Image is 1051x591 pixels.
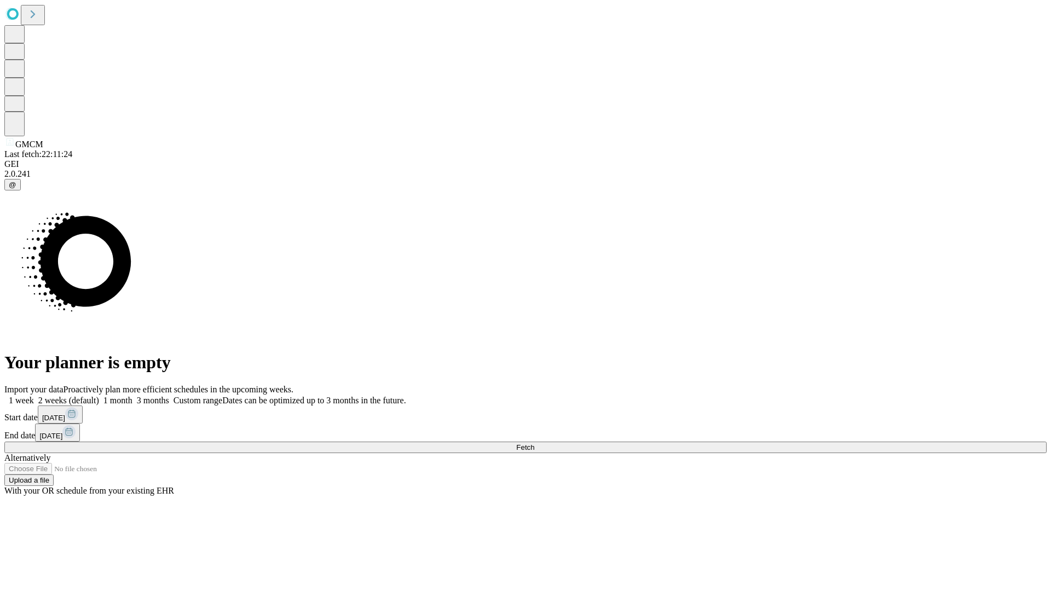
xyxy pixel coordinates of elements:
[4,474,54,486] button: Upload a file
[38,405,83,424] button: [DATE]
[4,159,1047,169] div: GEI
[4,424,1047,442] div: End date
[42,414,65,422] span: [DATE]
[4,352,1047,373] h1: Your planner is empty
[4,179,21,190] button: @
[4,405,1047,424] div: Start date
[15,140,43,149] span: GMCM
[39,432,62,440] span: [DATE]
[4,169,1047,179] div: 2.0.241
[63,385,293,394] span: Proactively plan more efficient schedules in the upcoming weeks.
[4,486,174,495] span: With your OR schedule from your existing EHR
[4,442,1047,453] button: Fetch
[35,424,80,442] button: [DATE]
[9,181,16,189] span: @
[9,396,34,405] span: 1 week
[4,385,63,394] span: Import your data
[174,396,222,405] span: Custom range
[516,443,534,451] span: Fetch
[137,396,169,405] span: 3 months
[4,453,50,462] span: Alternatively
[4,149,72,159] span: Last fetch: 22:11:24
[38,396,99,405] span: 2 weeks (default)
[103,396,132,405] span: 1 month
[222,396,406,405] span: Dates can be optimized up to 3 months in the future.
